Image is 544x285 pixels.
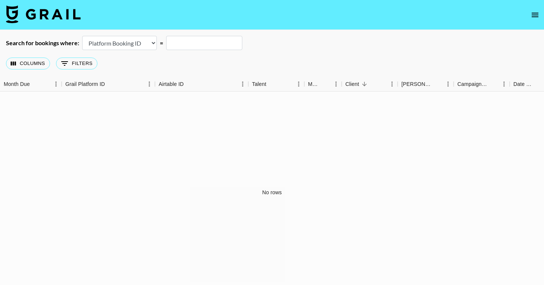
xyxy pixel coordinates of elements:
[30,79,40,89] button: Sort
[160,39,163,47] div: =
[454,77,510,92] div: Campaign (Type)
[320,79,330,89] button: Sort
[342,77,398,92] div: Client
[345,77,359,92] div: Client
[184,79,194,89] button: Sort
[528,7,543,22] button: open drawer
[498,78,510,90] button: Menu
[488,79,498,89] button: Sort
[159,77,184,92] div: Airtable ID
[330,78,342,90] button: Menu
[359,79,370,89] button: Sort
[62,77,155,92] div: Grail Platform ID
[442,78,454,90] button: Menu
[248,77,304,92] div: Talent
[4,77,30,92] div: Month Due
[457,77,488,92] div: Campaign (Type)
[65,77,105,92] div: Grail Platform ID
[266,79,277,89] button: Sort
[50,78,62,90] button: Menu
[155,77,248,92] div: Airtable ID
[6,39,79,47] div: Search for bookings where:
[386,78,398,90] button: Menu
[513,77,535,92] div: Date Created
[432,79,442,89] button: Sort
[6,58,50,69] button: Select columns
[6,5,81,23] img: Grail Talent
[308,77,320,92] div: Manager
[237,78,248,90] button: Menu
[144,78,155,90] button: Menu
[398,77,454,92] div: Booker
[105,79,115,89] button: Sort
[56,58,97,69] button: Show filters
[401,77,432,92] div: [PERSON_NAME]
[293,78,304,90] button: Menu
[304,77,342,92] div: Manager
[252,77,266,92] div: Talent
